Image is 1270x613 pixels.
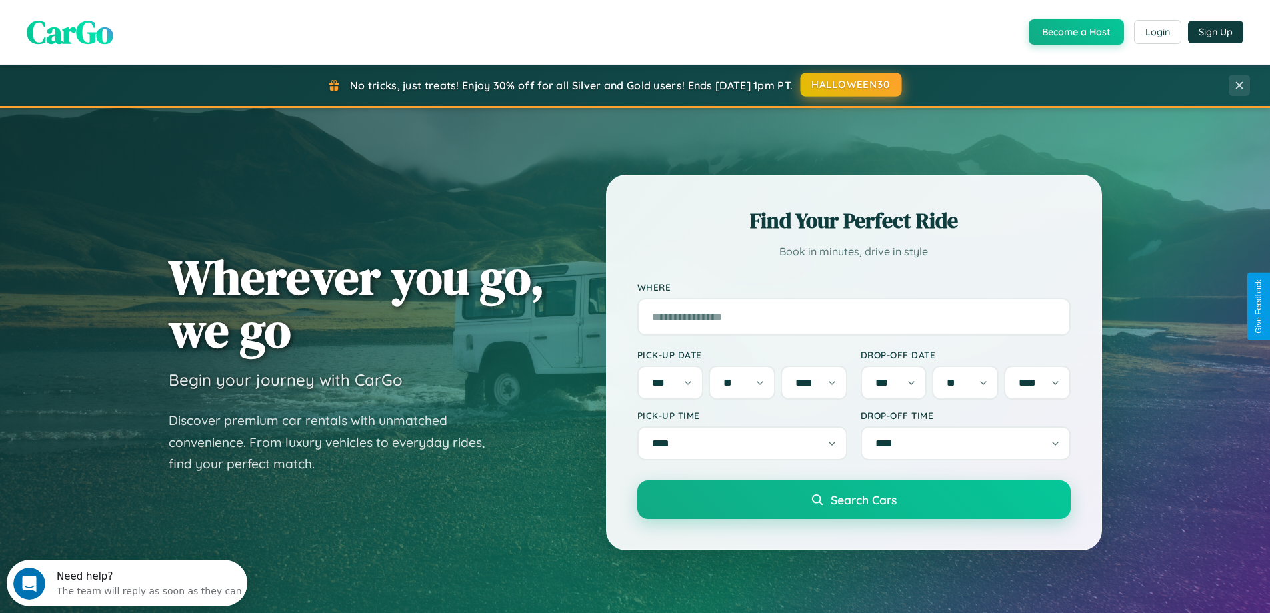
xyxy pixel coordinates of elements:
[1134,20,1181,44] button: Login
[27,10,113,54] span: CarGo
[637,281,1071,293] label: Where
[1029,19,1124,45] button: Become a Host
[169,370,403,390] h3: Begin your journey with CarGo
[169,251,545,356] h1: Wherever you go, we go
[637,480,1071,519] button: Search Cars
[7,560,247,606] iframe: Intercom live chat discovery launcher
[350,79,793,92] span: No tricks, just treats! Enjoy 30% off for all Silver and Gold users! Ends [DATE] 1pm PT.
[5,5,248,42] div: Open Intercom Messenger
[50,11,235,22] div: Need help?
[801,73,902,97] button: HALLOWEEN30
[637,206,1071,235] h2: Find Your Perfect Ride
[861,410,1071,421] label: Drop-off Time
[13,568,45,600] iframe: Intercom live chat
[1188,21,1243,43] button: Sign Up
[861,349,1071,360] label: Drop-off Date
[169,410,502,475] p: Discover premium car rentals with unmatched convenience. From luxury vehicles to everyday rides, ...
[637,410,847,421] label: Pick-up Time
[637,349,847,360] label: Pick-up Date
[831,492,897,507] span: Search Cars
[50,22,235,36] div: The team will reply as soon as they can
[637,242,1071,261] p: Book in minutes, drive in style
[1254,279,1263,334] div: Give Feedback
